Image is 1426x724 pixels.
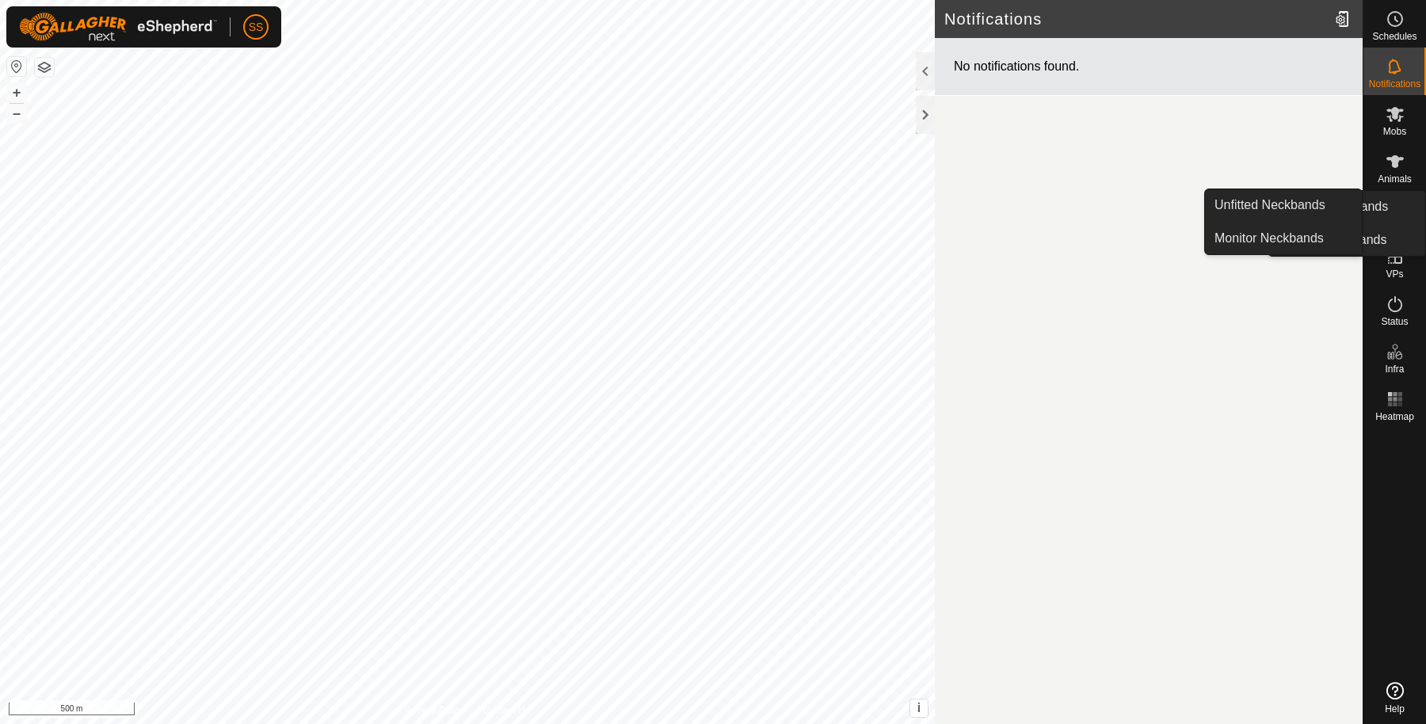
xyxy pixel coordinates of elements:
[1372,32,1416,41] span: Schedules
[1381,317,1408,326] span: Status
[1383,127,1406,136] span: Mobs
[1386,269,1403,279] span: VPs
[405,703,464,718] a: Privacy Policy
[1369,79,1420,89] span: Notifications
[944,10,1329,29] h2: Notifications
[917,701,921,714] span: i
[1363,676,1426,720] a: Help
[1385,704,1405,714] span: Help
[7,83,26,102] button: +
[7,104,26,123] button: –
[19,13,217,41] img: Gallagher Logo
[1375,412,1414,421] span: Heatmap
[1205,189,1362,221] a: Unfitted Neckbands
[1205,223,1362,254] a: Monitor Neckbands
[935,38,1363,96] div: No notifications found.
[35,58,54,77] button: Map Layers
[1214,229,1324,248] span: Monitor Neckbands
[1378,174,1412,184] span: Animals
[910,699,928,717] button: i
[483,703,530,718] a: Contact Us
[1214,196,1325,215] span: Unfitted Neckbands
[249,19,264,36] span: SS
[7,57,26,76] button: Reset Map
[1385,364,1404,374] span: Infra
